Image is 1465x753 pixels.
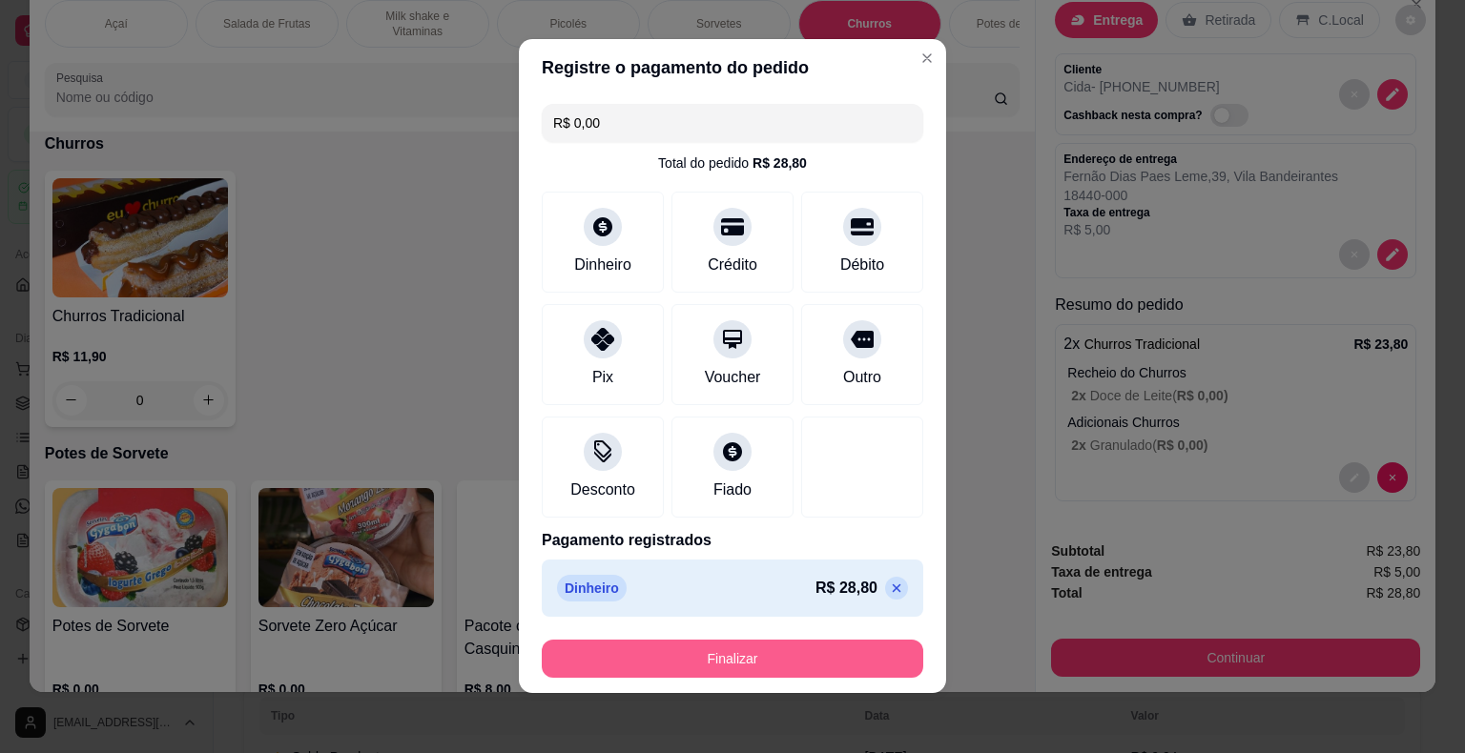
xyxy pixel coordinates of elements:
div: Dinheiro [574,254,631,276]
button: Close [912,43,942,73]
div: Desconto [570,478,635,501]
div: Débito [840,254,884,276]
header: Registre o pagamento do pedido [519,39,946,96]
div: Voucher [705,366,761,389]
div: Pix [592,366,613,389]
button: Finalizar [542,640,923,678]
p: Dinheiro [557,575,627,601]
div: Fiado [713,478,752,501]
input: Ex.: hambúrguer de cordeiro [553,104,912,142]
div: R$ 28,80 [753,153,807,173]
p: Pagamento registrados [542,529,923,552]
p: R$ 28,80 [815,577,877,600]
div: Outro [843,366,881,389]
div: Total do pedido [658,153,807,173]
div: Crédito [708,254,757,276]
